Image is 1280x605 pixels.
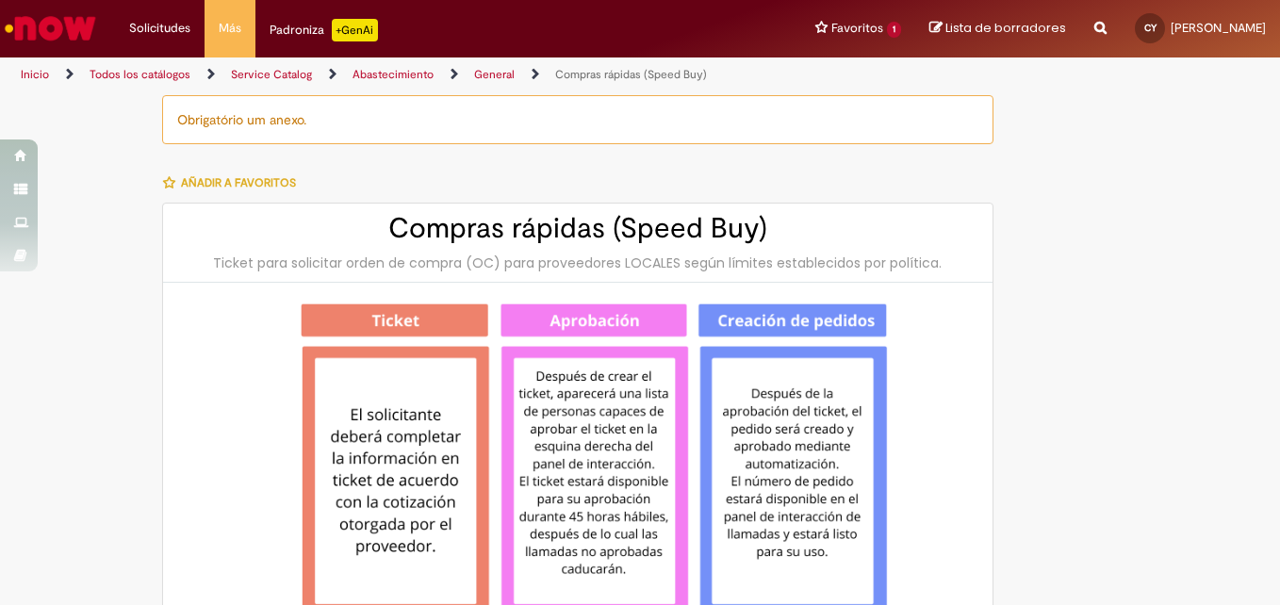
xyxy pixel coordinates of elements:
span: Favoritos [831,19,883,38]
span: CY [1144,22,1157,34]
span: Más [219,19,241,38]
div: Padroniza [270,19,378,41]
span: Solicitudes [129,19,190,38]
span: Lista de borradores [945,19,1066,37]
div: Obrigatório um anexo. [162,95,993,144]
h2: Compras rápidas (Speed Buy) [182,213,974,244]
a: General [474,67,515,82]
a: Service Catalog [231,67,312,82]
p: +GenAi [332,19,378,41]
a: Lista de borradores [929,20,1066,38]
img: ServiceNow [2,9,99,47]
a: Compras rápidas (Speed Buy) [555,67,707,82]
ul: Rutas de acceso a la página [14,57,839,92]
a: Abastecimiento [353,67,434,82]
span: Añadir a favoritos [181,175,296,190]
span: 1 [887,22,901,38]
a: Inicio [21,67,49,82]
div: Ticket para solicitar orden de compra (OC) para proveedores LOCALES según límites establecidos po... [182,253,974,272]
a: Todos los catálogos [90,67,190,82]
button: Añadir a favoritos [162,163,306,203]
span: [PERSON_NAME] [1171,20,1266,36]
